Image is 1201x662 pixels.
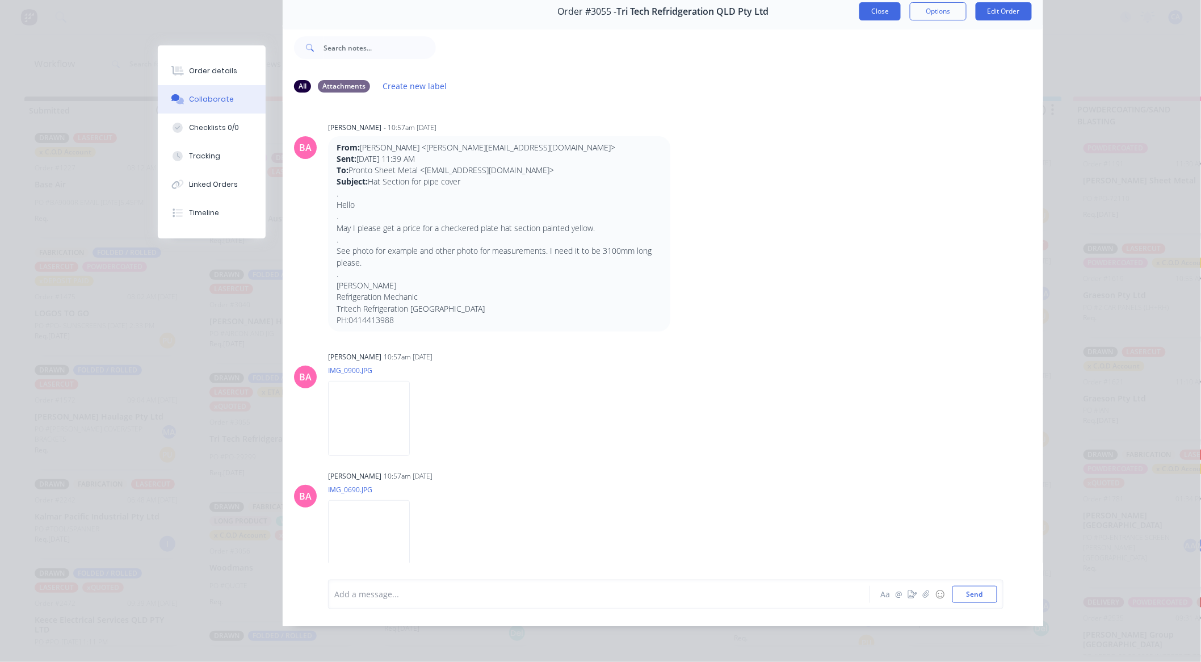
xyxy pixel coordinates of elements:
button: Edit Order [976,2,1032,20]
div: [PERSON_NAME] [328,471,381,481]
button: Collaborate [158,85,266,114]
div: [PERSON_NAME] [328,123,381,133]
strong: From: [337,142,360,153]
div: BA [299,141,312,154]
div: 10:57am [DATE] [384,471,432,481]
div: Linked Orders [190,179,238,190]
button: Aa [879,588,892,601]
button: Send [952,586,997,603]
span: Tri Tech Refridgeration QLD Pty Ltd [616,6,769,17]
div: 10:57am [DATE] [384,352,432,362]
input: Search notes... [324,36,436,59]
p: Hello [337,199,662,211]
div: BA [299,370,312,384]
div: Order details [190,66,238,76]
button: ☺ [933,588,947,601]
button: Checklists 0/0 [158,114,266,142]
button: @ [892,588,906,601]
p: [PERSON_NAME] <[PERSON_NAME][EMAIL_ADDRESS][DOMAIN_NAME]> [DATE] 11:39 AM Pronto Sheet Metal <[EM... [337,142,662,188]
span: Order #3055 - [557,6,616,17]
p: [PERSON_NAME] [337,280,662,291]
p: PH:0414413988 [337,315,662,326]
button: Options [910,2,967,20]
p: Tritech Refrigeration [GEOGRAPHIC_DATA] [337,303,662,315]
div: BA [299,489,312,503]
p: . [337,211,662,222]
p: . [337,188,662,199]
p: IMG_0690.JPG [328,485,421,495]
strong: Sent: [337,153,356,164]
p: May I please get a price for a checkered plate hat section painted yellow. [337,223,662,234]
p: IMG_0900.JPG [328,366,421,375]
p: . [337,234,662,245]
div: Collaborate [190,94,234,104]
button: Order details [158,57,266,85]
strong: Subject: [337,176,368,187]
p: See photo for example and other photo for measurements. I need it to be 3100mm long please. [337,245,662,269]
button: Tracking [158,142,266,170]
div: All [294,80,311,93]
strong: To: [337,165,348,175]
div: Tracking [190,151,221,161]
button: Close [859,2,901,20]
div: Checklists 0/0 [190,123,240,133]
div: Timeline [190,208,220,218]
div: [PERSON_NAME] [328,352,381,362]
p: . [337,269,662,280]
button: Create new label [377,78,453,94]
p: Refrigeration Mechanic [337,291,662,303]
button: Linked Orders [158,170,266,199]
button: Timeline [158,199,266,227]
div: Attachments [318,80,370,93]
div: - 10:57am [DATE] [384,123,436,133]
